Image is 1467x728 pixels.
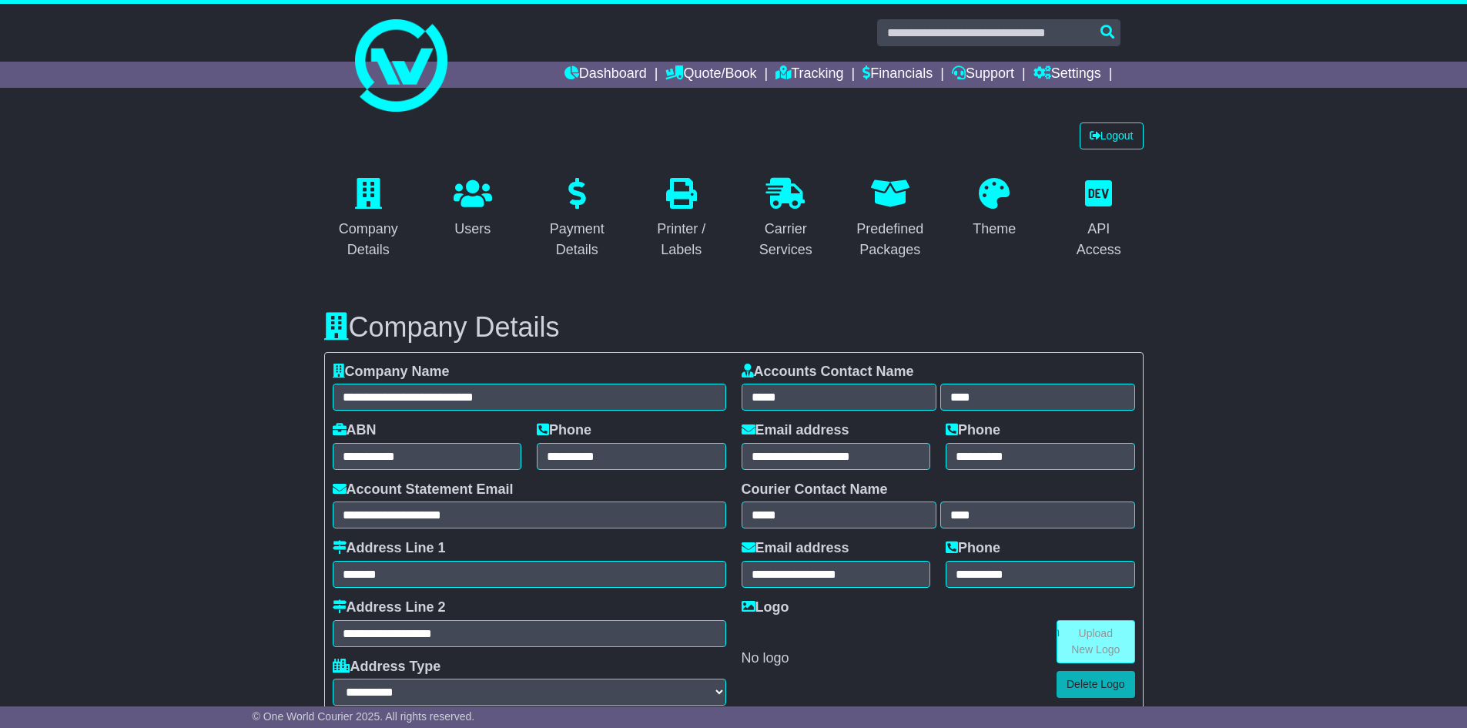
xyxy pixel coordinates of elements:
[564,62,647,88] a: Dashboard
[1064,219,1134,260] div: API Access
[333,599,446,616] label: Address Line 2
[324,173,414,266] a: Company Details
[543,219,612,260] div: Payment Details
[862,62,933,88] a: Financials
[333,540,446,557] label: Address Line 1
[775,62,843,88] a: Tracking
[637,173,726,266] a: Printer / Labels
[1057,620,1135,663] a: Upload New Logo
[856,219,925,260] div: Predefined Packages
[454,219,492,240] div: Users
[324,312,1144,343] h3: Company Details
[444,173,502,245] a: Users
[665,62,756,88] a: Quote/Book
[973,219,1016,240] div: Theme
[742,650,789,666] span: No logo
[742,364,914,381] label: Accounts Contact Name
[946,422,1000,439] label: Phone
[647,219,716,260] div: Printer / Labels
[333,659,441,676] label: Address Type
[742,173,831,266] a: Carrier Services
[952,62,1014,88] a: Support
[742,422,849,439] label: Email address
[1080,122,1144,149] a: Logout
[333,481,514,498] label: Account Statement Email
[253,710,475,723] span: © One World Courier 2025. All rights reserved.
[333,364,450,381] label: Company Name
[752,219,821,260] div: Carrier Services
[1054,173,1144,266] a: API Access
[537,422,591,439] label: Phone
[742,540,849,557] label: Email address
[742,599,789,616] label: Logo
[334,219,404,260] div: Company Details
[963,173,1026,245] a: Theme
[946,540,1000,557] label: Phone
[742,481,888,498] label: Courier Contact Name
[1033,62,1101,88] a: Settings
[333,422,377,439] label: ABN
[533,173,622,266] a: Payment Details
[846,173,935,266] a: Predefined Packages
